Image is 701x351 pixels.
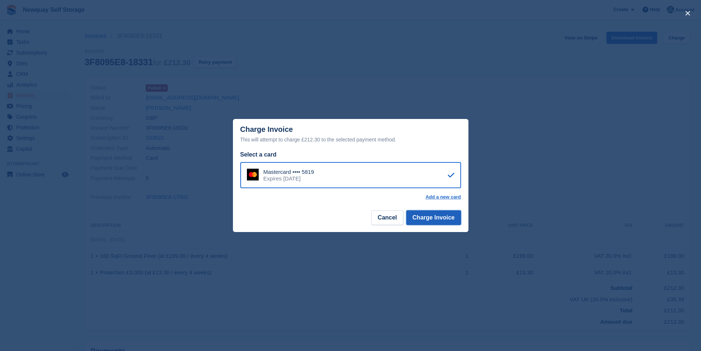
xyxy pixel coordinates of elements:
[371,210,403,225] button: Cancel
[263,175,314,182] div: Expires [DATE]
[240,150,461,159] div: Select a card
[425,194,461,200] a: Add a new card
[240,135,461,144] div: This will attempt to charge £212.30 to the selected payment method.
[240,125,461,144] div: Charge Invoice
[263,169,314,175] div: Mastercard •••• 5819
[406,210,461,225] button: Charge Invoice
[682,7,694,19] button: close
[247,169,259,180] img: Mastercard Logo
